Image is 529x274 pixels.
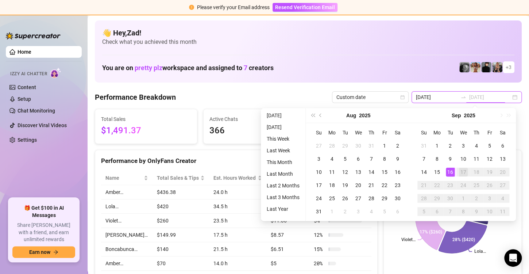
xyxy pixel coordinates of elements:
img: AI Chatter [50,68,61,78]
td: 2025-09-19 [483,165,496,179]
span: Earn now [29,249,50,255]
span: exclamation-circle [189,5,194,10]
div: 17 [459,168,468,176]
td: $420 [152,199,209,214]
img: Amber [459,62,470,72]
td: 2025-10-10 [483,205,496,218]
td: 2025-08-13 [352,165,365,179]
div: 21 [367,181,376,190]
span: calendar [400,95,405,99]
td: 2025-09-06 [391,205,404,218]
td: 2025-08-25 [325,192,339,205]
button: Choose a year [464,108,475,123]
div: 10 [314,168,323,176]
td: 2025-10-04 [496,192,509,205]
td: $436.38 [152,185,209,199]
div: 3 [354,207,363,216]
th: Tu [444,126,457,139]
span: 7 [244,64,247,72]
div: 13 [354,168,363,176]
td: $70 [152,256,209,271]
td: 2025-08-24 [312,192,325,205]
div: 7 [446,207,455,216]
div: 10 [459,155,468,163]
div: 4 [472,141,481,150]
td: 2025-10-06 [430,205,444,218]
span: 366 [209,124,300,138]
div: 28 [420,194,428,203]
th: Tu [339,126,352,139]
div: Open Intercom Messenger [504,249,522,267]
span: Izzy AI Chatter [10,71,47,77]
text: Violet… [401,237,415,242]
div: 11 [328,168,336,176]
td: 2025-09-03 [457,139,470,152]
div: 7 [367,155,376,163]
td: 2025-09-04 [365,205,378,218]
button: Previous month (PageUp) [317,108,325,123]
div: 13 [498,155,507,163]
span: Share [PERSON_NAME] with a friend, and earn unlimited rewards [12,222,75,243]
td: 2025-08-06 [352,152,365,165]
div: 15 [380,168,389,176]
div: 31 [314,207,323,216]
td: $260 [152,214,209,228]
button: Last year (Control + left) [309,108,317,123]
td: 2025-08-29 [378,192,391,205]
td: 2025-08-31 [312,205,325,218]
td: 2025-08-01 [378,139,391,152]
div: 18 [472,168,481,176]
div: 5 [420,207,428,216]
td: 2025-09-11 [470,152,483,165]
button: Choose a year [359,108,370,123]
div: 3 [314,155,323,163]
td: 2025-09-13 [496,152,509,165]
img: logo-BBDzfeDw.svg [6,32,61,39]
td: 2025-08-02 [391,139,404,152]
div: 18 [328,181,336,190]
div: 3 [485,194,494,203]
span: to [460,94,466,100]
td: 2025-08-05 [339,152,352,165]
td: 2025-10-08 [457,205,470,218]
div: 24 [459,181,468,190]
td: 2025-08-16 [391,165,404,179]
li: Last Year [264,205,302,213]
div: 14 [367,168,376,176]
td: Boncabunca… [101,242,152,256]
div: 4 [328,155,336,163]
td: 2025-08-28 [365,192,378,205]
button: Resend Verification Email [273,3,337,12]
td: 2025-09-01 [430,139,444,152]
div: 11 [498,207,507,216]
span: Check what you achieved this month [102,38,514,46]
td: 2025-10-03 [483,192,496,205]
td: 2025-10-09 [470,205,483,218]
td: $8.57 [266,228,309,242]
div: 20 [354,181,363,190]
button: Earn nowarrow-right [12,246,75,258]
div: 25 [472,181,481,190]
span: Custom date [336,92,404,103]
div: 6 [354,155,363,163]
td: 2025-08-04 [325,152,339,165]
div: 28 [328,141,336,150]
div: 23 [393,181,402,190]
th: Su [417,126,430,139]
td: 34.5 h [209,199,266,214]
li: Last Week [264,146,302,155]
td: 2025-08-26 [339,192,352,205]
div: 6 [393,207,402,216]
div: 19 [485,168,494,176]
td: 2025-08-18 [325,179,339,192]
div: 16 [393,168,402,176]
div: 22 [433,181,441,190]
div: 9 [446,155,455,163]
td: 2025-08-11 [325,165,339,179]
li: [DATE] [264,111,302,120]
a: Settings [18,137,37,143]
li: Last Month [264,170,302,178]
div: 28 [367,194,376,203]
td: 2025-09-20 [496,165,509,179]
td: 2025-08-20 [352,179,365,192]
